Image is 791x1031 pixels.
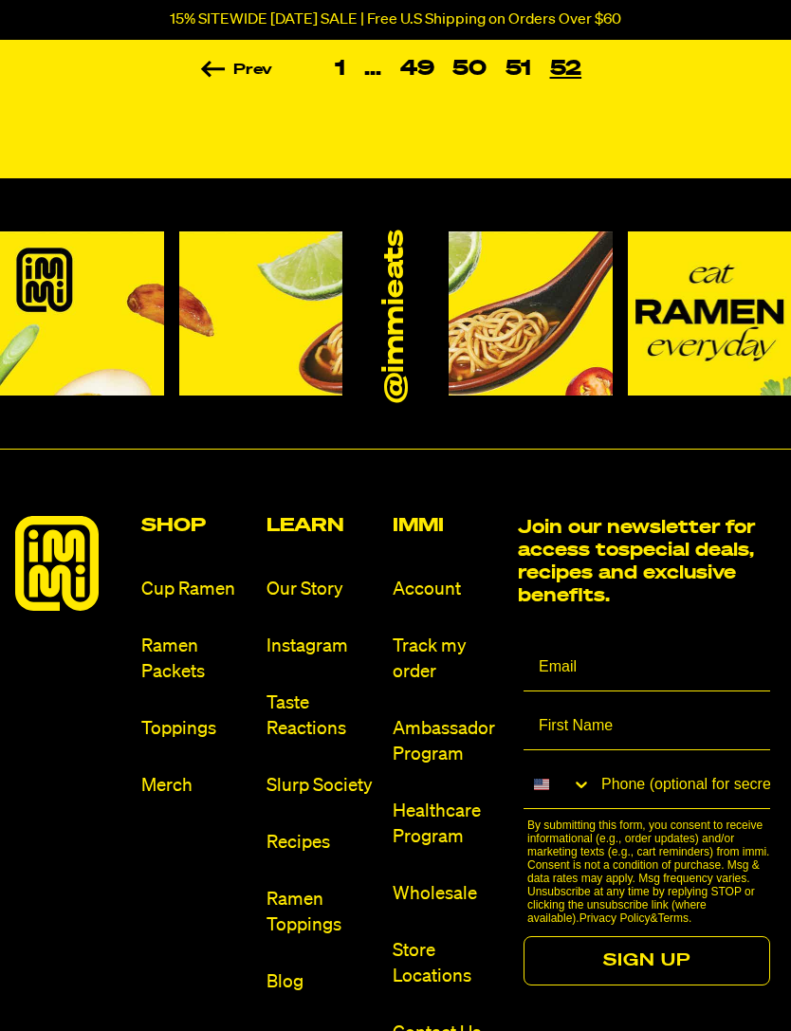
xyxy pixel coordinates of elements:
a: Terms [657,911,689,925]
input: First Name [524,703,770,750]
a: Ramen Toppings [267,887,377,938]
a: Ambassador Program [393,716,504,767]
a: Toppings [141,716,252,742]
a: 51 [496,59,541,80]
a: Taste Reactions [267,690,377,742]
a: Instagram [267,634,377,659]
a: 1 [325,59,355,80]
a: 50 [443,59,496,80]
a: Recipes [267,830,377,856]
a: Slurp Society [267,773,377,799]
a: Wholesale [393,881,504,907]
img: Instagram [179,231,343,396]
a: Cup Ramen [141,577,252,602]
input: Email [524,644,770,691]
a: Account [393,577,504,602]
h2: Learn [267,516,377,535]
p: By submitting this form, you consent to receive informational (e.g., order updates) and/or market... [527,819,776,925]
p: 15% SITEWIDE [DATE] SALE | Free U.S Shipping on Orders Over $60 [170,11,621,28]
button: Search Countries [524,762,592,807]
a: Healthcare Program [393,799,504,850]
a: Privacy Policy [579,911,651,925]
a: 49 [391,59,444,80]
img: Instagram [449,231,613,396]
span: … [355,59,391,80]
h2: Shop [141,516,252,535]
h2: Join our newsletter for access to special deals, recipes and exclusive benefits. [518,516,776,607]
a: Our Story [267,577,377,602]
a: Store Locations [393,938,504,989]
span: 52 [541,59,592,80]
a: Ramen Packets [141,634,252,685]
h2: Immi [393,516,504,535]
input: Phone (optional for secret deals) [592,762,770,808]
img: immieats [15,516,99,611]
button: SIGN UP [524,936,770,985]
img: United States [534,777,549,792]
a: Track my order [393,634,504,685]
a: @immieats [379,230,413,402]
a: Blog [267,969,377,995]
a: Prev [200,63,325,78]
a: Merch [141,773,252,799]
